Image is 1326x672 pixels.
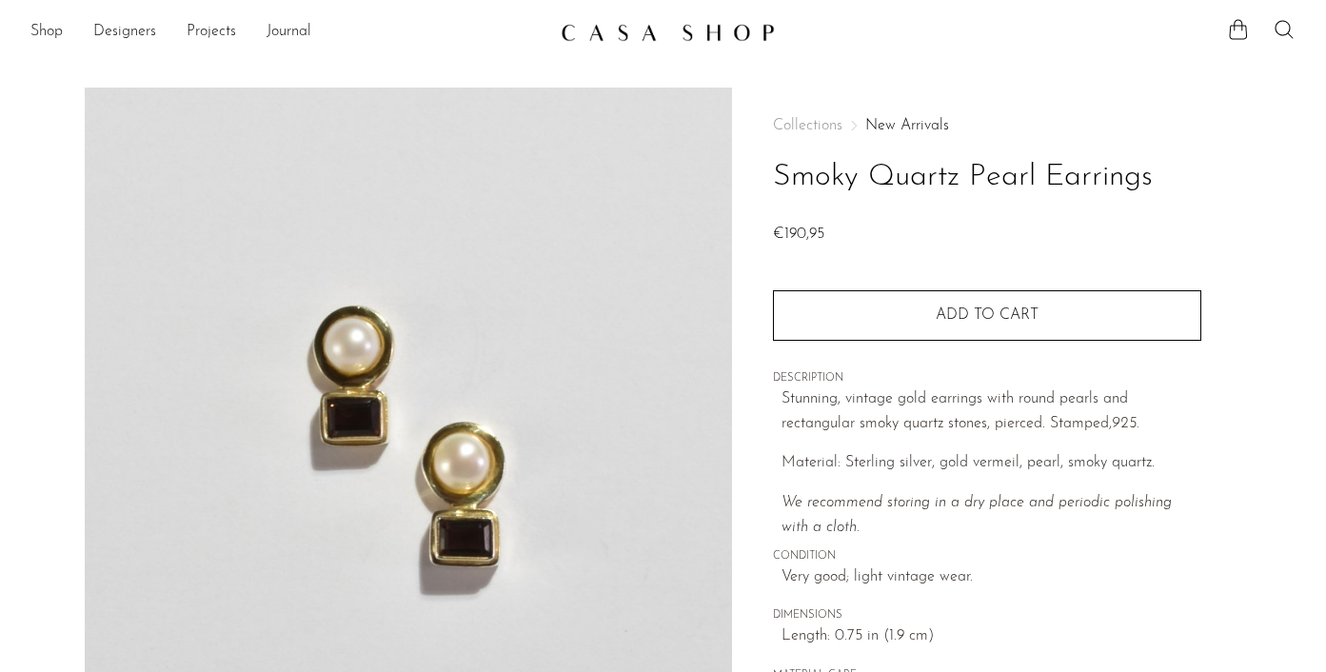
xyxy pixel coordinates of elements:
nav: Breadcrumbs [773,118,1201,133]
span: Length: 0.75 in (1.9 cm) [782,624,1201,649]
span: Add to cart [936,307,1039,323]
span: Collections [773,118,842,133]
p: Material: Sterling silver, gold vermeil, pearl, smoky quartz. [782,451,1201,476]
span: CONDITION [773,548,1201,565]
a: Shop [30,20,63,45]
nav: Desktop navigation [30,16,545,49]
span: Very good; light vintage wear. [782,565,1201,590]
a: Projects [187,20,236,45]
span: DIMENSIONS [773,607,1201,624]
a: Designers [93,20,156,45]
p: Stunning, vintage gold earrings with round pearls and rectangular smoky quartz stones, pierced. S... [782,387,1201,436]
span: DESCRIPTION [773,370,1201,387]
em: 925. [1112,416,1139,431]
a: New Arrivals [865,118,949,133]
button: Add to cart [773,290,1201,340]
ul: NEW HEADER MENU [30,16,545,49]
h1: Smoky Quartz Pearl Earrings [773,153,1201,202]
span: €190,95 [773,227,824,242]
i: We recommend storing in a dry place and periodic polishing with a cloth. [782,495,1172,535]
a: Journal [267,20,311,45]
